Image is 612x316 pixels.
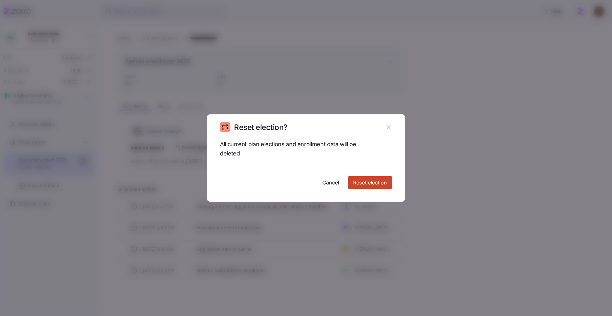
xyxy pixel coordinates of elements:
[317,176,344,189] button: Cancel
[220,140,357,158] span: All current plan elections and enrollment data will be deleted
[322,179,339,186] span: Cancel
[348,176,392,189] button: Reset election
[234,122,288,132] h1: Reset election?
[353,179,387,186] span: Reset election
